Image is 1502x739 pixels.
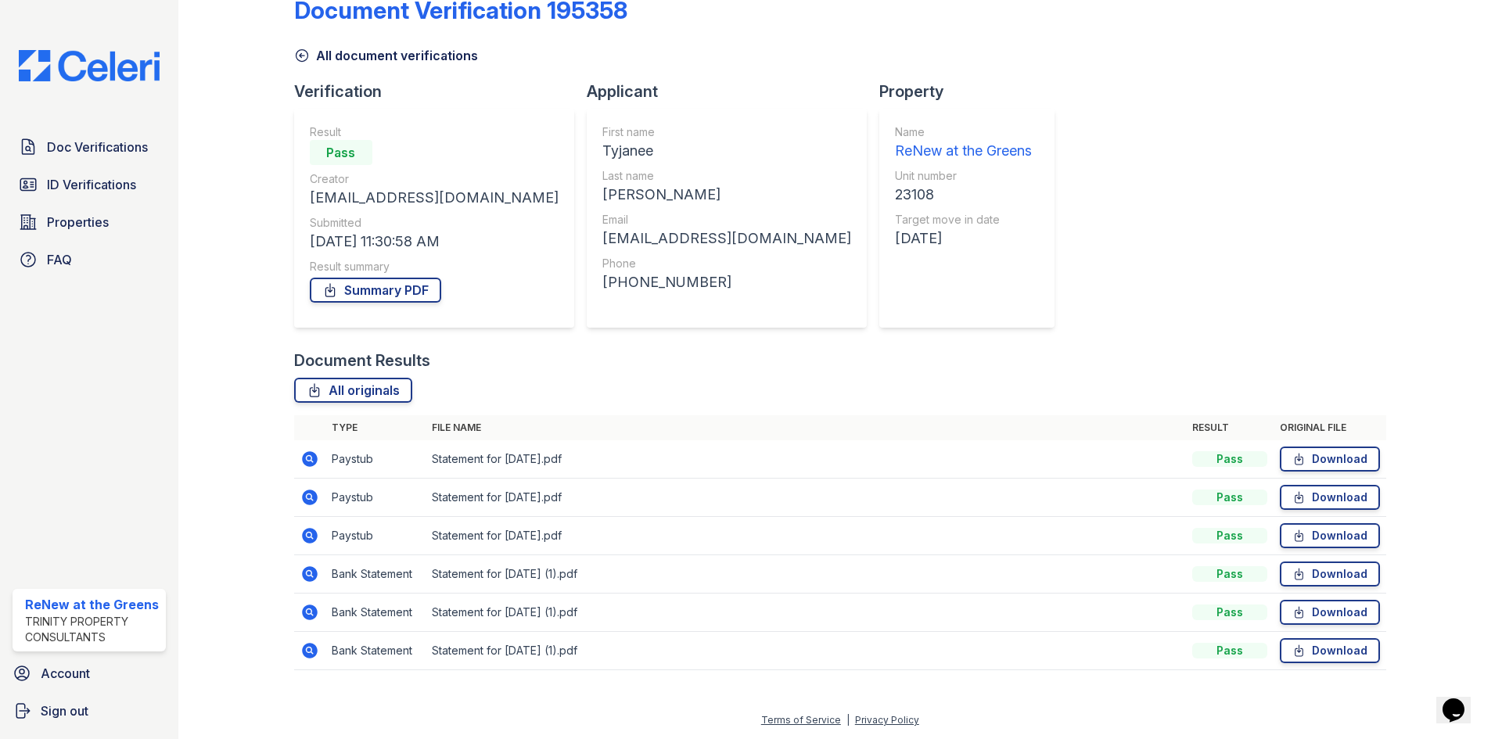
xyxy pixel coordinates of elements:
[895,184,1032,206] div: 23108
[602,184,851,206] div: [PERSON_NAME]
[602,228,851,249] div: [EMAIL_ADDRESS][DOMAIN_NAME]
[846,714,850,726] div: |
[6,50,172,81] img: CE_Logo_Blue-a8612792a0a2168367f1c8372b55b34899dd931a85d93a1a3d3e32e68fde9ad4.png
[310,278,441,303] a: Summary PDF
[325,415,426,440] th: Type
[1192,604,1267,620] div: Pass
[325,594,426,632] td: Bank Statement
[13,131,166,163] a: Doc Verifications
[1280,447,1380,472] a: Download
[895,140,1032,162] div: ReNew at the Greens
[761,714,841,726] a: Terms of Service
[47,213,109,231] span: Properties
[310,140,372,165] div: Pass
[310,171,559,187] div: Creator
[47,175,136,194] span: ID Verifications
[895,228,1032,249] div: [DATE]
[1280,600,1380,625] a: Download
[325,555,426,594] td: Bank Statement
[602,212,851,228] div: Email
[1192,566,1267,582] div: Pass
[294,46,478,65] a: All document verifications
[1436,676,1486,723] iframe: chat widget
[1192,451,1267,467] div: Pass
[13,206,166,238] a: Properties
[895,212,1032,228] div: Target move in date
[1280,561,1380,587] a: Download
[602,271,851,293] div: [PHONE_NUMBER]
[602,124,851,140] div: First name
[325,479,426,517] td: Paystub
[325,440,426,479] td: Paystub
[294,378,412,403] a: All originals
[426,415,1186,440] th: File name
[602,168,851,184] div: Last name
[426,440,1186,479] td: Statement for [DATE].pdf
[1280,485,1380,510] a: Download
[426,517,1186,555] td: Statement for [DATE].pdf
[895,124,1032,162] a: Name ReNew at the Greens
[310,259,559,274] div: Result summary
[1192,643,1267,658] div: Pass
[47,250,72,269] span: FAQ
[41,701,88,720] span: Sign out
[1280,638,1380,663] a: Download
[587,81,879,102] div: Applicant
[25,614,160,645] div: Trinity Property Consultants
[325,632,426,670] td: Bank Statement
[895,168,1032,184] div: Unit number
[13,169,166,200] a: ID Verifications
[602,140,851,162] div: Tyjanee
[325,517,426,555] td: Paystub
[47,138,148,156] span: Doc Verifications
[310,231,559,253] div: [DATE] 11:30:58 AM
[310,187,559,209] div: [EMAIL_ADDRESS][DOMAIN_NAME]
[294,350,430,371] div: Document Results
[426,555,1186,594] td: Statement for [DATE] (1).pdf
[879,81,1067,102] div: Property
[6,658,172,689] a: Account
[13,244,166,275] a: FAQ
[1280,523,1380,548] a: Download
[426,594,1186,632] td: Statement for [DATE] (1).pdf
[294,81,587,102] div: Verification
[1192,528,1267,543] div: Pass
[602,256,851,271] div: Phone
[1192,490,1267,505] div: Pass
[310,124,559,140] div: Result
[6,695,172,726] a: Sign out
[1274,415,1386,440] th: Original file
[426,632,1186,670] td: Statement for [DATE] (1).pdf
[310,215,559,231] div: Submitted
[25,595,160,614] div: ReNew at the Greens
[895,124,1032,140] div: Name
[426,479,1186,517] td: Statement for [DATE].pdf
[41,664,90,683] span: Account
[1186,415,1274,440] th: Result
[855,714,919,726] a: Privacy Policy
